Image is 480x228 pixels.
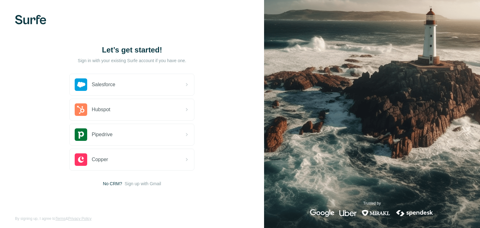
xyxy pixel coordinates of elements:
[75,103,87,116] img: hubspot's logo
[362,209,390,217] img: mirakl's logo
[363,201,381,206] p: Trusted by
[92,156,108,163] span: Copper
[15,15,46,24] img: Surfe's logo
[75,153,87,166] img: copper's logo
[78,57,186,64] p: Sign in with your existing Surfe account if you have one.
[92,81,115,88] span: Salesforce
[15,216,92,221] span: By signing up, I agree to &
[68,216,92,221] a: Privacy Policy
[75,128,87,141] img: pipedrive's logo
[75,78,87,91] img: salesforce's logo
[125,181,161,187] button: Sign up with Gmail
[92,131,112,138] span: Pipedrive
[103,181,122,187] span: No CRM?
[92,106,110,113] span: Hubspot
[55,216,66,221] a: Terms
[69,45,194,55] h1: Let’s get started!
[310,209,334,217] img: google's logo
[339,209,357,217] img: uber's logo
[395,209,434,217] img: spendesk's logo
